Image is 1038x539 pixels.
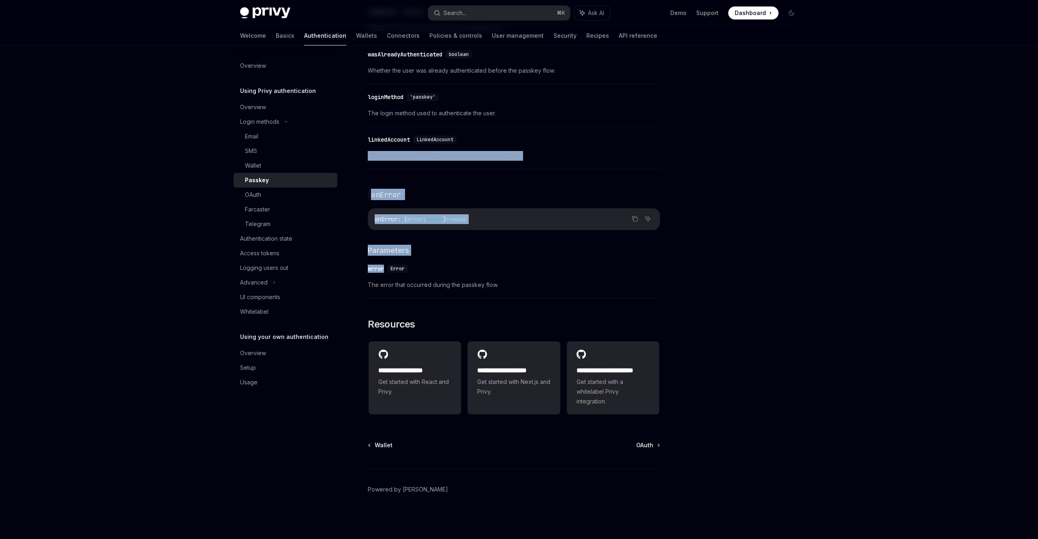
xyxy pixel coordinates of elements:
a: Authentication [304,26,346,45]
span: Error [427,216,443,223]
div: SMS [245,146,257,156]
a: Powered by [PERSON_NAME] [368,485,448,494]
button: Toggle dark mode [785,6,798,19]
button: Ask AI [643,213,653,224]
a: OAuth [234,188,337,202]
div: loginMethod [368,93,403,101]
span: onError [375,216,397,223]
h5: Using Privy authentication [240,86,316,96]
div: Overview [240,348,266,358]
a: Farcaster [234,202,337,217]
a: Usage [234,375,337,390]
div: error [368,265,384,273]
div: Access tokens [240,248,279,258]
span: Error [390,265,405,272]
span: The error that occurred during the passkey flow. [368,280,660,290]
div: Telegram [245,219,270,229]
span: Get started with a whitelabel Privy integration. [577,377,650,406]
a: Overview [234,346,337,360]
div: Overview [240,61,266,71]
div: Logging users out [240,263,288,273]
span: LinkedAccount [416,136,453,143]
a: OAuth [636,441,659,449]
span: 'passkey' [410,94,435,100]
a: Overview [234,58,337,73]
div: OAuth [245,190,261,200]
span: The linked account if the user was already authenticated. [368,151,660,161]
span: Resources [368,318,415,331]
a: Dashboard [728,6,778,19]
span: => [446,216,453,223]
span: error [407,216,423,223]
div: Email [245,132,258,141]
span: Ask AI [588,9,604,17]
a: Access tokens [234,246,337,261]
div: Authentication state [240,234,292,244]
a: Demo [670,9,686,17]
div: Passkey [245,175,269,185]
div: Login methods [240,117,279,127]
a: Recipes [586,26,609,45]
a: Basics [276,26,294,45]
a: Setup [234,360,337,375]
div: linkedAccount [368,136,410,144]
a: Support [696,9,718,17]
div: Wallet [245,161,261,170]
div: UI components [240,292,280,302]
div: Whitelabel [240,307,268,317]
div: Search... [444,8,466,18]
div: Farcaster [245,205,270,214]
span: : ( [397,216,407,223]
span: Wallet [375,441,392,449]
span: void [453,216,465,223]
a: Policies & controls [429,26,482,45]
a: Overview [234,100,337,114]
span: Get started with Next.js and Privy. [477,377,550,397]
span: Whether the user was already authenticated before the passkey flow. [368,66,660,75]
button: Copy the contents from the code block [630,213,640,224]
a: Email [234,129,337,144]
span: boolean [449,51,469,58]
h5: Using your own authentication [240,332,328,342]
span: Get started with React and Privy. [378,377,451,397]
div: Advanced [240,278,268,287]
a: Whitelabel [234,304,337,319]
div: Setup [240,363,256,373]
div: wasAlreadyAuthenticated [368,50,442,58]
a: UI components [234,290,337,304]
a: Connectors [387,26,420,45]
span: OAuth [636,441,653,449]
a: Wallet [369,441,392,449]
code: onError [368,189,404,200]
img: dark logo [240,7,290,19]
span: ⌘ K [557,10,565,16]
span: Parameters [368,245,409,256]
button: Search...⌘K [428,6,570,20]
a: API reference [619,26,657,45]
a: Wallet [234,158,337,173]
div: Usage [240,377,257,387]
button: Ask AI [574,6,610,20]
div: Overview [240,102,266,112]
span: ) [443,216,446,223]
span: The login method used to authenticate the user. [368,108,660,118]
a: Wallets [356,26,377,45]
a: Authentication state [234,231,337,246]
a: SMS [234,144,337,158]
a: Passkey [234,173,337,188]
a: Telegram [234,217,337,231]
a: Security [553,26,577,45]
span: Dashboard [735,9,766,17]
a: Logging users out [234,261,337,275]
a: User management [492,26,544,45]
span: : [423,216,427,223]
a: Welcome [240,26,266,45]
